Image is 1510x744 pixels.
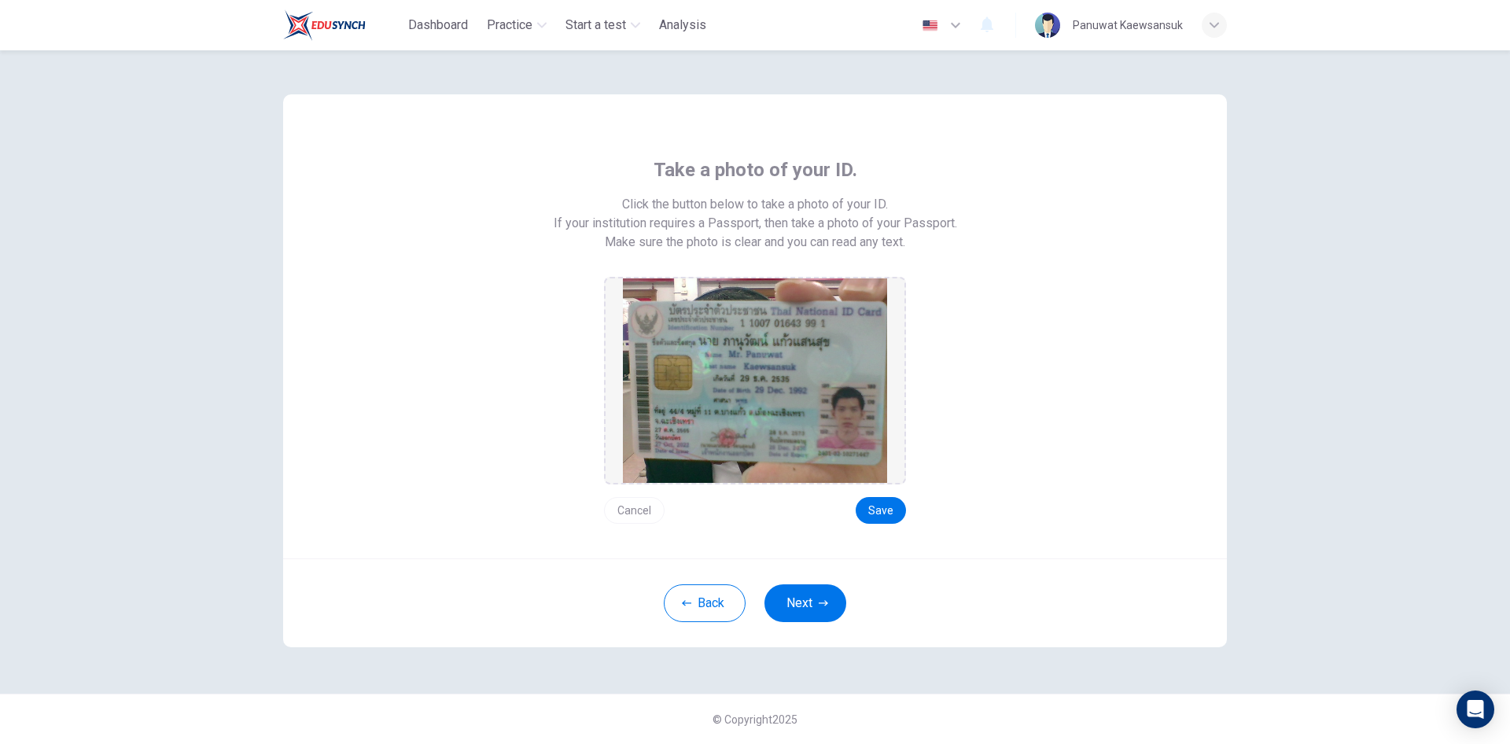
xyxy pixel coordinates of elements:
span: Start a test [565,16,626,35]
img: en [920,20,940,31]
button: Dashboard [402,11,474,39]
span: Make sure the photo is clear and you can read any text. [605,233,905,252]
span: Analysis [659,16,706,35]
span: Click the button below to take a photo of your ID. If your institution requires a Passport, then ... [554,195,957,233]
div: Panuwat Kaewsansuk [1073,16,1183,35]
span: Practice [487,16,532,35]
button: Back [664,584,746,622]
span: © Copyright 2025 [713,713,797,726]
div: Open Intercom Messenger [1457,691,1494,728]
button: Analysis [653,11,713,39]
span: Take a photo of your ID. [654,157,857,182]
span: Dashboard [408,16,468,35]
button: Cancel [604,497,665,524]
button: Practice [481,11,553,39]
img: Train Test logo [283,9,366,41]
a: Train Test logo [283,9,402,41]
button: Next [764,584,846,622]
button: Save [856,497,906,524]
img: Profile picture [1035,13,1060,38]
button: Start a test [559,11,646,39]
img: preview screemshot [623,278,887,483]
